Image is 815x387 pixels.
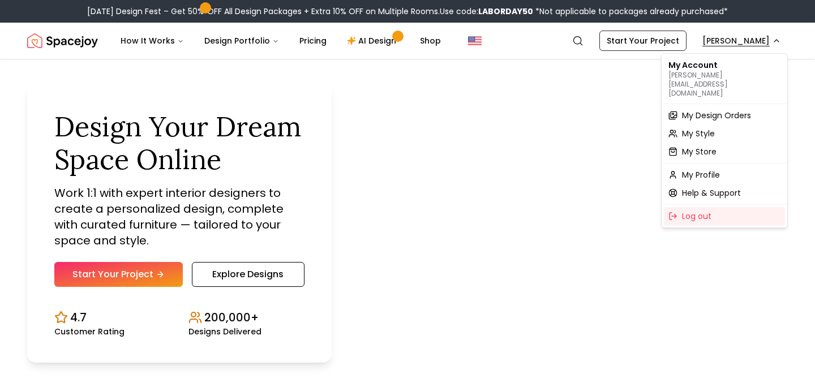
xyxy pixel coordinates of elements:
[661,53,788,228] div: [PERSON_NAME]
[664,56,785,101] div: My Account
[682,146,717,157] span: My Store
[664,184,785,202] a: Help & Support
[682,169,720,180] span: My Profile
[682,210,711,222] span: Log out
[682,110,751,121] span: My Design Orders
[664,166,785,184] a: My Profile
[664,106,785,124] a: My Design Orders
[682,187,741,199] span: Help & Support
[668,71,780,98] p: [PERSON_NAME][EMAIL_ADDRESS][DOMAIN_NAME]
[664,143,785,161] a: My Store
[682,128,715,139] span: My Style
[664,124,785,143] a: My Style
